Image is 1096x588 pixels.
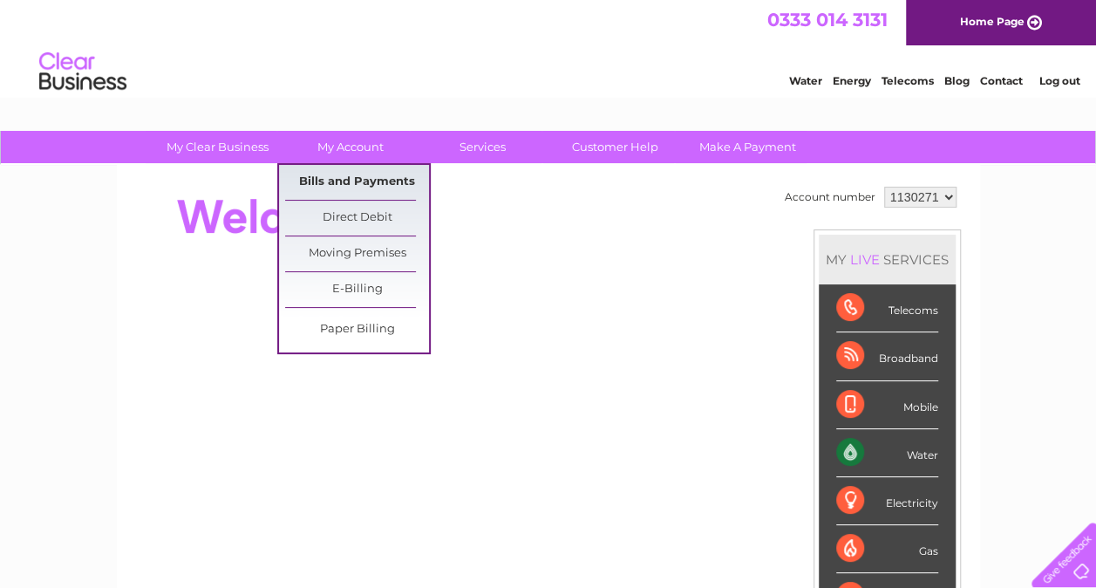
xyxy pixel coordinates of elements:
[836,284,938,332] div: Telecoms
[285,201,429,236] a: Direct Debit
[285,236,429,271] a: Moving Premises
[836,381,938,429] div: Mobile
[137,10,961,85] div: Clear Business is a trading name of Verastar Limited (registered in [GEOGRAPHIC_DATA] No. 3667643...
[146,131,289,163] a: My Clear Business
[543,131,687,163] a: Customer Help
[833,74,871,87] a: Energy
[767,9,888,31] a: 0333 014 3131
[285,272,429,307] a: E-Billing
[980,74,1023,87] a: Contact
[847,251,883,268] div: LIVE
[882,74,934,87] a: Telecoms
[411,131,555,163] a: Services
[278,131,422,163] a: My Account
[819,235,956,284] div: MY SERVICES
[780,182,880,212] td: Account number
[1038,74,1079,87] a: Log out
[836,477,938,525] div: Electricity
[836,525,938,573] div: Gas
[285,165,429,200] a: Bills and Payments
[38,45,127,99] img: logo.png
[676,131,820,163] a: Make A Payment
[836,429,938,477] div: Water
[944,74,970,87] a: Blog
[285,312,429,347] a: Paper Billing
[789,74,822,87] a: Water
[836,332,938,380] div: Broadband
